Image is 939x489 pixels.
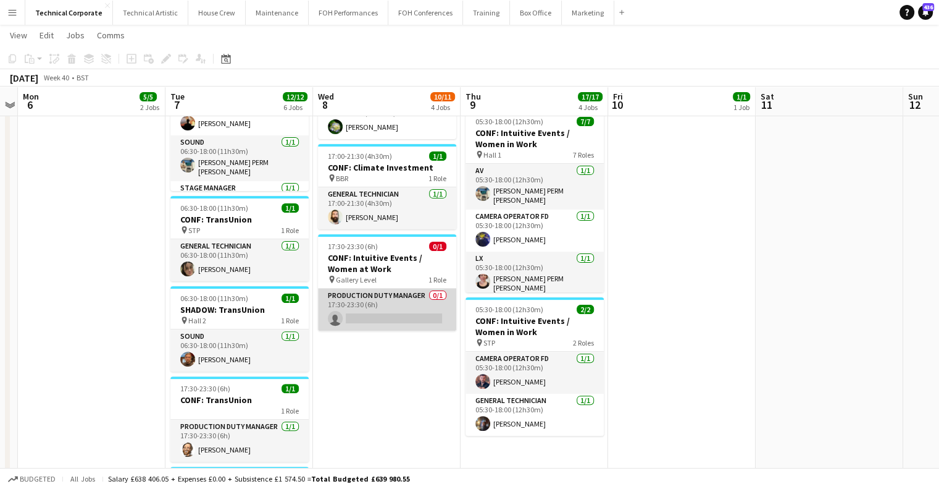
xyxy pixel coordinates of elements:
span: 12/12 [283,92,307,101]
span: 17/17 [578,92,603,101]
button: Budgeted [6,472,57,486]
app-job-card: 17:30-23:30 (6h)1/1CONF: TransUnion1 RoleProduction Duty Manager1/117:30-23:30 (6h)[PERSON_NAME] [170,376,309,462]
app-job-card: 17:00-21:30 (4h30m)1/1CONF: Climate Investment BBR1 RoleGeneral Technician1/117:00-21:30 (4h30m)[... [318,144,456,229]
span: 2/2 [577,305,594,314]
button: Technical Artistic [113,1,188,25]
a: 436 [918,5,933,20]
span: 17:30-23:30 (6h) [180,384,230,393]
app-card-role: Camera Operator FD1/105:30-18:00 (12h30m)[PERSON_NAME] [465,210,604,252]
span: 8 [316,98,334,112]
div: 2 Jobs [140,103,159,112]
app-card-role: Camera Operator FD1/105:30-18:00 (12h30m)[PERSON_NAME] [465,352,604,394]
app-card-role: General Technician1/106:30-18:00 (11h30m)[PERSON_NAME] [170,239,309,281]
a: Edit [35,27,59,43]
h3: CONF: Intuitive Events / Women in Work [465,315,604,338]
span: 11 [759,98,774,112]
span: Wed [318,91,334,102]
span: 436 [922,3,934,11]
h3: CONF: TransUnion [170,394,309,406]
span: Tue [170,91,185,102]
app-card-role: Production Duty Manager0/117:30-23:30 (6h) [318,289,456,331]
div: 4 Jobs [431,103,454,112]
span: 1 Role [281,316,299,325]
span: Mon [23,91,39,102]
a: View [5,27,32,43]
span: 12 [906,98,923,112]
app-card-role: General Technician1/105:30-18:00 (12h30m)[PERSON_NAME] [465,394,604,436]
app-card-role: General Technician1/117:00-21:30 (4h30m)[PERSON_NAME] [318,187,456,229]
span: 05:30-18:00 (12h30m) [475,305,543,314]
div: 1 Job [733,103,749,112]
span: 17:30-23:30 (6h) [328,242,378,251]
button: FOH Performances [309,1,388,25]
span: 10 [611,98,623,112]
span: Week 40 [41,73,72,82]
h3: SHADOW: TransUnion [170,304,309,315]
span: 2 Roles [573,338,594,347]
span: 17:00-21:30 (4h30m) [328,151,392,161]
div: Salary £638 406.05 + Expenses £0.00 + Subsistence £1 574.50 = [108,474,410,483]
h3: CONF: Intuitive Events / Women at Work [318,252,456,274]
span: 1/1 [282,294,299,303]
span: 06:30-18:00 (11h30m) [180,294,248,303]
app-card-role: Production Duty Manager1/117:30-23:30 (6h)[PERSON_NAME] [170,420,309,462]
span: 1 Role [281,406,299,415]
span: Hall 2 [188,316,206,325]
app-card-role: LX1/105:30-18:00 (12h30m)[PERSON_NAME] PERM [PERSON_NAME] [465,252,604,297]
span: 7/7 [577,117,594,126]
span: 0/1 [429,242,446,251]
app-card-role: Stage Manager1/1 [170,181,309,223]
div: 17:30-23:30 (6h)0/1CONF: Intuitive Events / Women at Work Gallery Level1 RoleProduction Duty Mana... [318,234,456,331]
a: Comms [92,27,130,43]
span: BBR [336,174,348,183]
span: Comms [97,30,125,41]
span: Jobs [66,30,85,41]
span: 7 [169,98,185,112]
span: Sat [761,91,774,102]
span: Total Budgeted £639 980.55 [311,474,410,483]
span: 6 [21,98,39,112]
app-job-card: 05:30-18:00 (12h30m)2/2CONF: Intuitive Events / Women in Work STP2 RolesCamera Operator FD1/105:3... [465,297,604,436]
button: FOH Conferences [388,1,463,25]
span: View [10,30,27,41]
app-card-role: Stage Manager1/107:30-18:00 (10h30m)[PERSON_NAME] [318,97,456,139]
div: 4 Jobs [578,103,602,112]
app-job-card: 06:30-18:00 (11h30m)1/1SHADOW: TransUnion Hall 21 RoleSound1/106:30-18:00 (11h30m)[PERSON_NAME] [170,286,309,372]
button: Training [463,1,510,25]
button: Maintenance [246,1,309,25]
span: 1 Role [428,174,446,183]
span: Budgeted [20,475,56,483]
a: Jobs [61,27,90,43]
button: Technical Corporate [25,1,113,25]
span: 05:30-18:00 (12h30m) [475,117,543,126]
span: 1/1 [282,384,299,393]
span: STP [188,226,200,235]
span: Hall 1 [483,150,501,159]
app-job-card: 05:30-18:00 (12h30m)7/7CONF: Intuitive Events / Women in Work Hall 17 RolesAV1/105:30-18:00 (12h3... [465,109,604,292]
span: Gallery Level [336,275,377,284]
button: Box Office [510,1,562,25]
h3: CONF: TransUnion [170,214,309,225]
span: 1/1 [282,203,299,213]
app-card-role: Sound1/106:30-18:00 (11h30m)[PERSON_NAME] PERM [PERSON_NAME] [170,135,309,181]
span: 1/1 [429,151,446,161]
app-card-role: Sound1/106:30-18:00 (11h30m)[PERSON_NAME] [170,330,309,372]
div: BST [77,73,89,82]
span: Edit [40,30,54,41]
span: Fri [613,91,623,102]
app-card-role: AV1/105:30-18:00 (12h30m)[PERSON_NAME] PERM [PERSON_NAME] [465,164,604,210]
span: 10/11 [430,92,455,101]
div: [DATE] [10,72,38,84]
span: All jobs [68,474,98,483]
span: 1 Role [281,226,299,235]
span: STP [483,338,495,347]
app-job-card: 06:30-18:00 (11h30m)1/1CONF: TransUnion STP1 RoleGeneral Technician1/106:30-18:00 (11h30m)[PERSON... [170,196,309,281]
span: Thu [465,91,481,102]
span: 9 [464,98,481,112]
span: 1 Role [428,275,446,284]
